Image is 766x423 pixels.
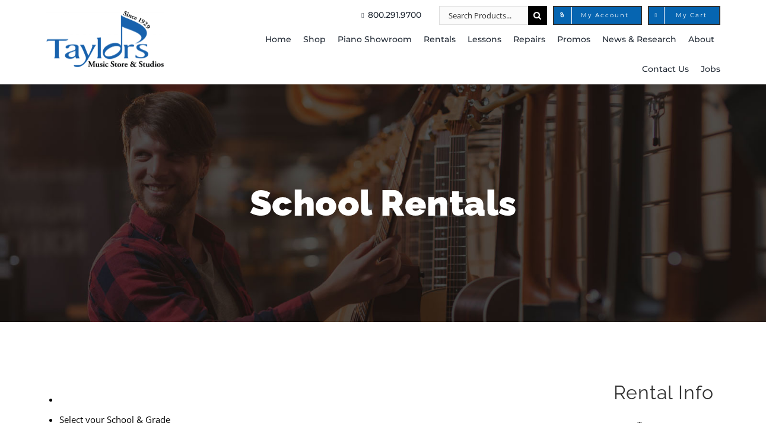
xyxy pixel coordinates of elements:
[701,60,720,79] span: Jobs
[265,25,291,55] a: Home
[701,55,720,84] a: Jobs
[688,25,714,55] a: About
[265,30,291,49] span: Home
[602,25,676,55] a: News & Research
[46,9,164,21] a: taylors-music-store-west-chester
[566,12,629,18] span: My Account
[557,30,590,49] span: Promos
[661,12,707,18] span: My Cart
[36,178,730,228] h1: School Rentals
[468,30,501,49] span: Lessons
[439,6,528,25] input: Search Products...
[424,30,456,49] span: Rentals
[338,30,412,49] span: Piano Showroom
[513,25,545,55] a: Repairs
[528,6,547,25] input: Search
[513,30,545,49] span: Repairs
[614,380,730,405] h2: Rental Info
[221,25,720,84] nav: Main Menu
[642,60,689,79] span: Contact Us
[303,30,326,49] span: Shop
[368,6,421,25] span: 800.291.9700
[358,6,421,25] a: 800.291.9700
[553,6,642,25] a: My Account
[424,25,456,55] a: Rentals
[688,30,714,49] span: About
[557,25,590,55] a: Promos
[602,30,676,49] span: News & Research
[468,25,501,55] a: Lessons
[642,55,689,84] a: Contact Us
[338,25,412,55] a: Piano Showroom
[648,6,720,25] a: My Cart
[221,6,720,25] nav: Top Right
[303,25,326,55] a: Shop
